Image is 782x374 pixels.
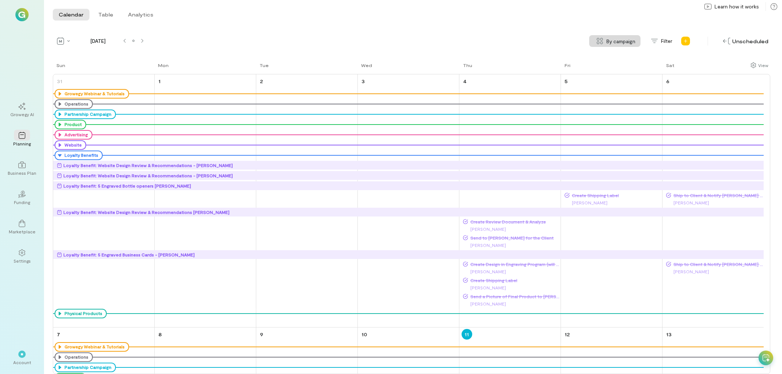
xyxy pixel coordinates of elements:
button: Table [92,9,119,21]
span: Send a Picture of Final Product to [PERSON_NAME] [468,293,560,299]
div: Operations [63,354,88,360]
div: [PERSON_NAME] [666,268,763,275]
td: September 6, 2025 [662,74,764,327]
button: Analytics [122,9,159,21]
span: Learn how it works [715,3,759,10]
span: Create Shipping Label [570,192,661,198]
div: Loyalty Benefit: Website Design Review & Recommendations [PERSON_NAME] [63,208,230,216]
div: Partnership Campaign [63,364,111,370]
a: September 8, 2025 [157,329,163,340]
td: September 5, 2025 [561,74,662,327]
div: Show columns [749,60,770,70]
a: September 10, 2025 [360,329,368,340]
div: Planning [13,141,31,147]
div: Thu [463,62,472,68]
a: September 2, 2025 [258,76,264,86]
div: [PERSON_NAME] [565,199,661,206]
div: [PERSON_NAME] [463,241,560,249]
a: Tuesday [256,62,270,74]
a: September 4, 2025 [462,76,468,86]
button: Calendar [53,9,89,21]
a: Settings [9,243,35,270]
div: Website [55,140,86,150]
a: September 13, 2025 [665,329,673,340]
a: September 9, 2025 [258,329,265,340]
div: [PERSON_NAME] [463,300,560,307]
a: September 6, 2025 [665,76,671,86]
a: Funding [9,185,35,211]
td: September 3, 2025 [358,74,459,327]
a: September 12, 2025 [563,329,571,340]
div: Advertising [55,130,92,140]
div: Loyalty Benefit: 5 Engraved Business Cards - [PERSON_NAME] [63,251,195,258]
a: Planning [9,126,35,152]
div: Sat [666,62,675,68]
a: Sunday [53,62,67,74]
div: Operations [55,352,93,362]
div: Account [13,359,31,365]
td: September 4, 2025 [459,74,561,327]
div: Growegy Webinar & Tutorials [63,344,125,350]
div: Partnership Campaign [63,111,111,117]
div: Growegy AI [10,111,34,117]
td: August 31, 2025 [53,74,155,327]
div: Product [55,120,86,129]
div: Sun [56,62,65,68]
div: Growegy Webinar & Tutorials [63,91,125,97]
div: Fri [565,62,570,68]
span: Ship to Client & Notify [PERSON_NAME] in [PERSON_NAME] [671,192,763,198]
div: Marketplace [9,229,36,234]
div: Loyalty Benefit: Website Design Review & Recommendations - [PERSON_NAME] [63,162,233,169]
div: Operations [55,99,93,109]
div: [PERSON_NAME] [463,284,560,291]
a: Growegy AI [9,97,35,123]
a: Thursday [459,62,474,74]
div: Loyalty Benefit: 5 Engraved Bottle openers [PERSON_NAME] [63,182,191,189]
div: Physical Products [55,309,107,318]
a: Monday [154,62,170,74]
div: [PERSON_NAME] [463,225,560,233]
a: Wednesday [357,62,374,74]
span: By campaign [606,37,635,45]
div: Partnership Campaign [55,110,116,119]
div: Mon [158,62,169,68]
div: Operations [63,101,88,107]
div: Business Plan [8,170,36,176]
div: Loyalty Benefit: Website Design Review & Recommendations - [PERSON_NAME] [63,172,233,179]
div: Growegy Webinar & Tutorials [55,342,129,352]
div: Physical Products [63,311,102,316]
a: September 7, 2025 [55,329,62,340]
td: September 1, 2025 [155,74,256,327]
div: [PERSON_NAME] [666,199,763,206]
div: Wed [361,62,372,68]
a: Business Plan [9,155,35,182]
span: [DATE] [76,37,120,45]
span: Create Review Document & Analyze [468,219,560,225]
span: Create Shipping Label [468,277,560,283]
div: Product [63,122,82,127]
a: Marketplace [9,214,35,240]
div: Partnership Campaign [55,363,116,372]
a: Friday [561,62,572,74]
div: Tue [260,62,269,68]
div: Add new [680,35,691,47]
td: September 2, 2025 [256,74,358,327]
div: View [758,62,768,68]
a: August 31, 2025 [55,76,64,86]
a: September 11, 2025 [462,329,472,340]
a: September 3, 2025 [360,76,366,86]
span: Ship to Client & Notify [PERSON_NAME] in [PERSON_NAME] [671,261,763,267]
a: Saturday [662,62,676,74]
span: Send to [PERSON_NAME] for the Client [468,235,560,241]
div: Settings [14,258,31,264]
div: Loyalty Benefits [55,151,103,160]
div: Growegy Webinar & Tutorials [55,89,129,99]
div: Advertising [63,132,88,138]
span: Filter [661,37,672,45]
div: Funding [14,199,30,205]
div: Unscheduled [721,36,770,47]
a: September 5, 2025 [563,76,569,86]
span: Create Design in Engraving Program (will attach any information or designs they provided to this ... [468,261,560,267]
div: [PERSON_NAME] [463,268,560,275]
div: Website [63,142,82,148]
